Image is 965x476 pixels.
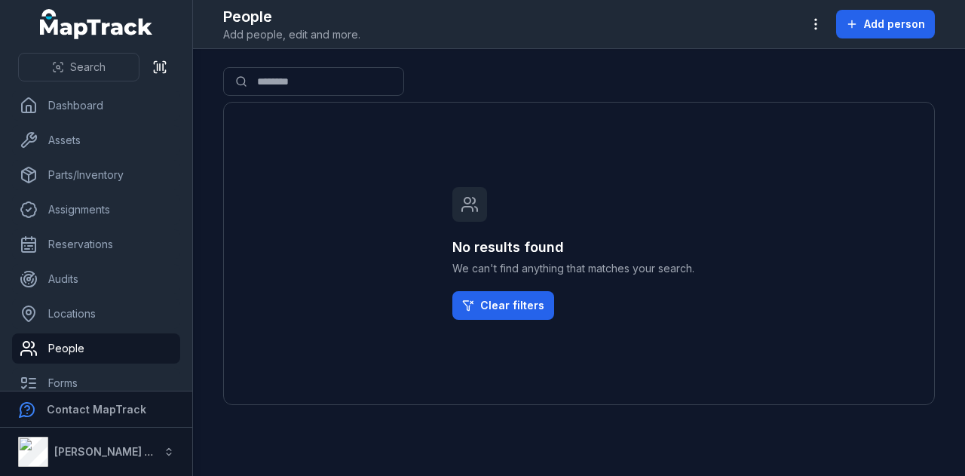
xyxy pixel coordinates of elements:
a: Locations [12,299,180,329]
a: Audits [12,264,180,294]
a: MapTrack [40,9,153,39]
a: Parts/Inventory [12,160,180,190]
strong: Contact MapTrack [47,403,146,416]
a: Assets [12,125,180,155]
strong: [PERSON_NAME] Air [54,445,159,458]
h2: People [223,6,360,27]
button: Add person [836,10,935,38]
a: Dashboard [12,91,180,121]
span: We can't find anything that matches your search. [452,261,706,276]
button: Search [18,53,139,81]
span: Search [70,60,106,75]
a: Assignments [12,195,180,225]
a: Forms [12,368,180,398]
a: Clear filters [452,291,554,320]
span: Add person [864,17,925,32]
a: People [12,333,180,364]
a: Reservations [12,229,180,259]
span: Add people, edit and more. [223,27,360,42]
h3: No results found [452,237,706,258]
